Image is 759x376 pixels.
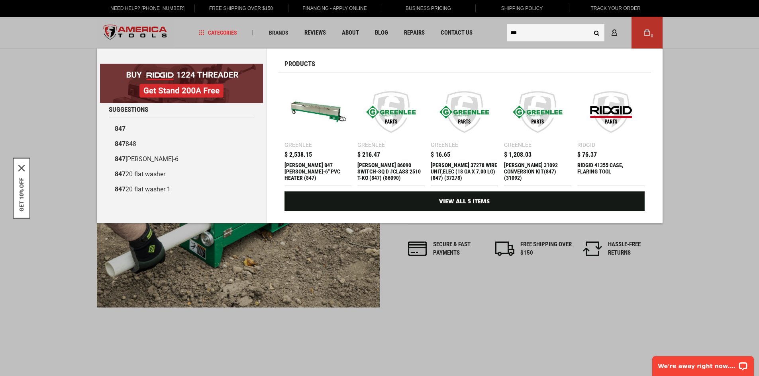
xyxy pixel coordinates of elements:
[504,142,531,148] div: Greenlee
[504,78,571,185] a: Greenlee 31092 CONVERSION KIT(847) (31092) Greenlee $ 1,208.03 [PERSON_NAME] 31092 CONVERSION KIT...
[109,106,148,113] span: Suggestions
[115,140,126,148] b: 847
[431,152,450,158] span: $ 16.65
[431,78,498,185] a: Greenlee 37278 WIRE UNIT,ELEC (18 GA X 7.00 LG) (847) (37278) Greenlee $ 16.65 [PERSON_NAME] 3727...
[115,185,126,193] b: 847
[508,82,567,142] img: Greenlee 31092 CONVERSION KIT(847) (31092)
[284,78,352,185] a: GREENLEE 847 BENDER-6 Greenlee $ 2,538.15 [PERSON_NAME] 847 [PERSON_NAME]-6" PVC HEATER (847)
[265,27,292,38] a: Brands
[361,82,421,142] img: Greenlee 86090 SWITCH-SQ D #CLASS 2510 T-KO (847) (86090)
[647,351,759,376] iframe: LiveChat chat widget
[115,170,126,178] b: 847
[577,142,595,148] div: Ridgid
[284,162,352,181] div: GREENLEE 847 BENDER-6
[195,27,241,38] a: Categories
[100,64,263,103] img: BOGO: Buy RIDGID® 1224 Threader, Get Stand 200A Free!
[357,152,380,158] span: $ 216.47
[357,142,385,148] div: Greenlee
[109,167,254,182] a: 84720 flat washer
[435,82,494,142] img: Greenlee 37278 WIRE UNIT,ELEC (18 GA X 7.00 LG) (847) (37278)
[284,191,645,211] a: View All 5 Items
[284,60,315,67] span: Products
[357,78,425,185] a: Greenlee 86090 SWITCH-SQ D #CLASS 2510 T-KO (847) (86090) Greenlee $ 216.47 [PERSON_NAME] 86090 S...
[115,125,126,132] b: 847
[109,121,254,136] a: 847
[504,152,531,158] span: $ 1,208.03
[18,177,25,211] button: GET 10% OFF
[288,82,348,142] img: GREENLEE 847 BENDER-6
[100,64,263,70] a: BOGO: Buy RIDGID® 1224 Threader, Get Stand 200A Free!
[431,162,498,181] div: Greenlee 37278 WIRE UNIT,ELEC (18 GA X 7.00 LG) (847) (37278)
[284,152,312,158] span: $ 2,538.15
[199,30,237,35] span: Categories
[581,82,641,142] img: RIDGID 41355 CASE, FLARING TOOL
[115,155,126,163] b: 847
[269,30,288,35] span: Brands
[284,142,312,148] div: Greenlee
[577,152,597,158] span: $ 76.37
[18,165,25,171] svg: close icon
[577,162,645,181] div: RIDGID 41355 CASE, FLARING TOOL
[109,152,254,167] a: 847[PERSON_NAME]-6
[589,25,604,40] button: Search
[577,78,645,185] a: RIDGID 41355 CASE, FLARING TOOL Ridgid $ 76.37 RIDGID 41355 CASE, FLARING TOOL
[109,182,254,197] a: 84720 flat washer 1
[357,162,425,181] div: Greenlee 86090 SWITCH-SQ D #CLASS 2510 T-KO (847) (86090)
[431,142,458,148] div: Greenlee
[504,162,571,181] div: Greenlee 31092 CONVERSION KIT(847) (31092)
[18,165,25,171] button: Close
[109,136,254,152] a: 847848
